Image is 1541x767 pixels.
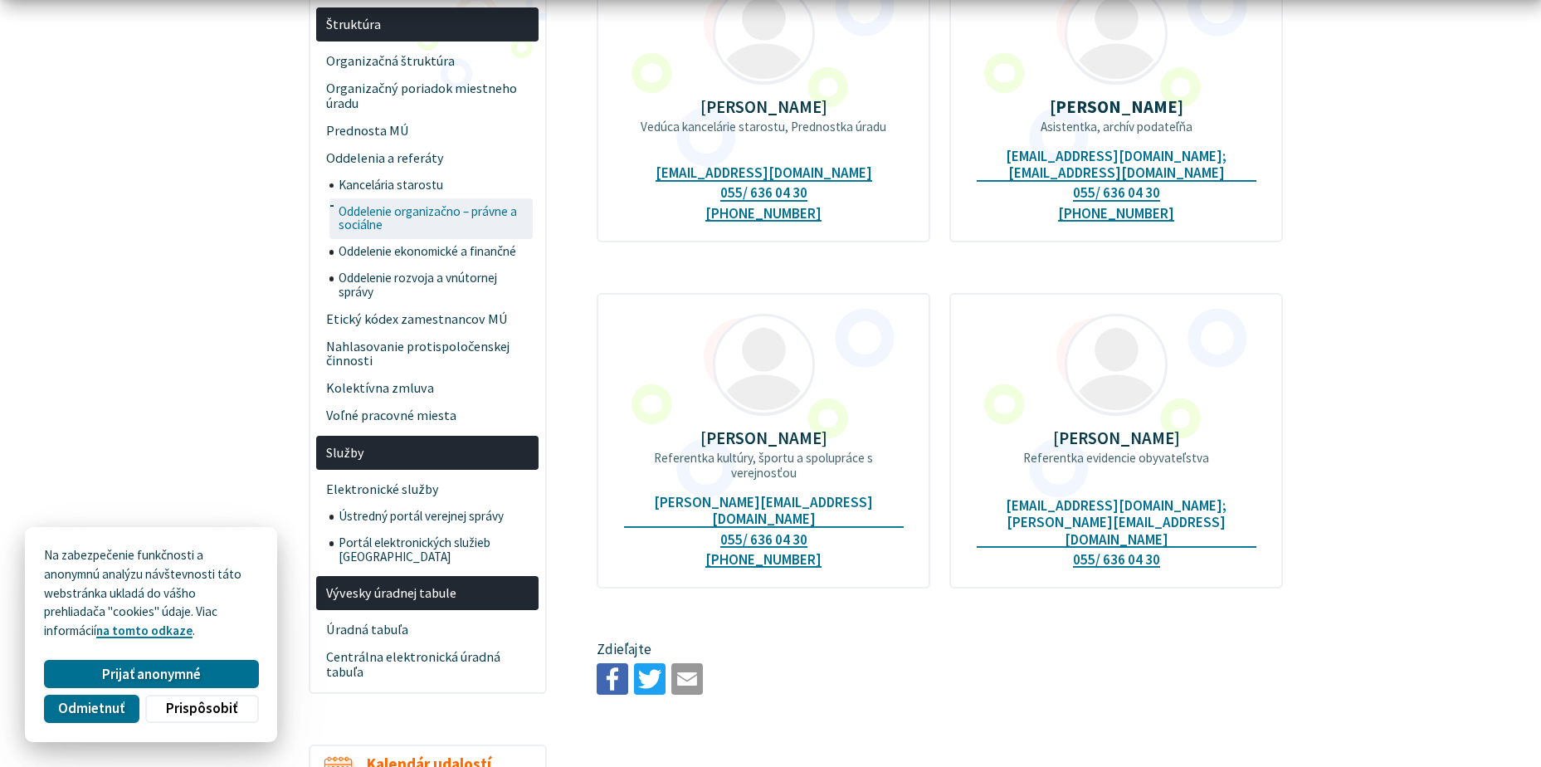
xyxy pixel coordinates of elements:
span: Kolektívna zmluva [326,375,529,403]
img: Zdieľať na Facebooku [597,663,628,695]
span: Vývesky úradnej tabule [326,579,529,607]
a: Vývesky úradnej tabule [316,576,539,610]
a: 055/ 636 04 30 [1073,184,1160,202]
span: Portál elektronických služieb [GEOGRAPHIC_DATA] [339,530,529,570]
span: Úradná tabuľa [326,617,529,644]
a: 055/ 636 04 30 [1073,551,1160,569]
a: Organizačná štruktúra [316,47,539,75]
span: Voľné pracovné miesta [326,403,529,430]
span: Nahlasovanie protispoločenskej činnosti [326,333,529,375]
a: Elektronické služby [316,476,539,503]
a: [PERSON_NAME][EMAIL_ADDRESS][DOMAIN_NAME] [624,494,904,528]
img: Zdieľať e-mailom [671,663,703,695]
a: [EMAIL_ADDRESS][DOMAIN_NAME]; [PERSON_NAME][EMAIL_ADDRESS][DOMAIN_NAME] [977,497,1256,549]
span: Oddelenie ekonomické a finančné [339,239,529,266]
a: Oddelenie ekonomické a finančné [329,239,539,266]
span: Oddelenie rozvoja a vnútornej správy [339,265,529,305]
a: [PHONE_NUMBER] [1058,205,1174,222]
a: Etický kódex zamestnancov MÚ [316,305,539,333]
a: Kancelária starostu [329,172,539,198]
a: [PHONE_NUMBER] [705,551,822,569]
a: Štruktúra [316,7,539,42]
a: Oddelenie organizačno – právne a sociálne [329,198,539,239]
span: Odmietnuť [58,700,124,717]
span: Prispôsobiť [166,700,237,717]
span: Prednosta MÚ [326,117,529,144]
a: Organizačný poriadok miestneho úradu [316,75,539,117]
span: Prijať anonymné [102,666,201,683]
a: [EMAIL_ADDRESS][DOMAIN_NAME] [656,164,872,182]
a: 055/ 636 04 30 [720,184,807,202]
p: Referentka kultúry, športu a spolupráce s verejnosťou [624,451,904,481]
span: Organizačný poriadok miestneho úradu [326,75,529,117]
span: Kancelária starostu [339,172,529,198]
p: [PERSON_NAME] [624,97,904,116]
span: Elektronické služby [326,476,529,503]
a: Voľné pracovné miesta [316,403,539,430]
a: na tomto odkaze [96,623,193,638]
a: Nahlasovanie protispoločenskej činnosti [316,333,539,375]
p: Zdieľajte [597,639,1157,661]
span: Centrálna elektronická úradná tabuľa [326,644,529,686]
img: Zdieľať na Twitteri [634,663,666,695]
button: Prispôsobiť [145,695,258,723]
span: Organizačná štruktúra [326,47,529,75]
p: [PERSON_NAME] [977,428,1256,447]
a: [PHONE_NUMBER] [705,205,822,222]
a: Prednosta MÚ [316,117,539,144]
a: Oddelenie rozvoja a vnútornej správy [329,265,539,305]
p: [PERSON_NAME] [624,428,904,447]
a: [EMAIL_ADDRESS][DOMAIN_NAME]; [EMAIL_ADDRESS][DOMAIN_NAME] [977,148,1256,182]
span: Štruktúra [326,11,529,38]
span: Etický kódex zamestnancov MÚ [326,305,529,333]
a: Kolektívna zmluva [316,375,539,403]
button: Prijať anonymné [44,660,258,688]
p: Vedúca kancelárie starostu, Prednostka úradu [624,120,904,134]
span: Oddelenia a referáty [326,144,529,172]
a: Oddelenia a referáty [316,144,539,172]
span: Služby [326,439,529,467]
a: Portál elektronických služieb [GEOGRAPHIC_DATA] [329,530,539,570]
p: Referentka evidencie obyvateľstva [977,451,1256,466]
a: Úradná tabuľa [316,617,539,644]
button: Odmietnuť [44,695,139,723]
strong: [PERSON_NAME] [1050,95,1183,118]
a: Centrálna elektronická úradná tabuľa [316,644,539,686]
span: Oddelenie organizačno – právne a sociálne [339,198,529,239]
span: Ústredný portál verejnej správy [339,503,529,530]
a: Ústredný portál verejnej správy [329,503,539,530]
p: Na zabezpečenie funkčnosti a anonymnú analýzu návštevnosti táto webstránka ukladá do vášho prehli... [44,546,258,641]
p: Asistentka, archív podateľňa [977,120,1256,134]
a: Služby [316,436,539,470]
a: 055/ 636 04 30 [720,531,807,549]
